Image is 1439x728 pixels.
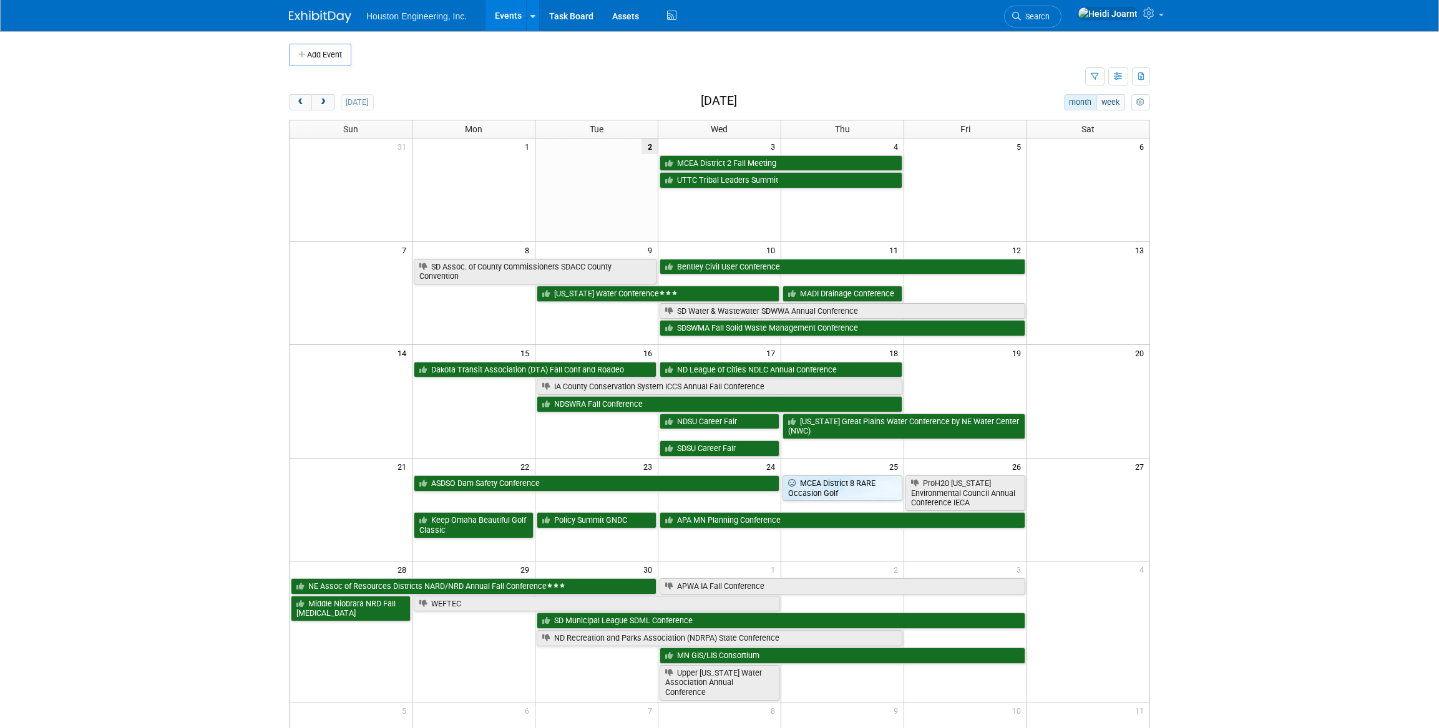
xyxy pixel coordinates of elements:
[1136,99,1144,107] i: Personalize Calendar
[1064,94,1097,110] button: month
[642,561,658,577] span: 30
[537,396,902,412] a: NDSWRA Fall Conference
[289,94,312,110] button: prev
[519,459,535,474] span: 22
[289,11,351,23] img: ExhibitDay
[660,172,902,188] a: UTTC Tribal Leaders Summit
[1138,561,1149,577] span: 4
[660,155,902,172] a: MCEA District 2 Fall Meeting
[660,440,779,457] a: SDSU Career Fair
[660,362,902,378] a: ND League of Cities NDLC Annual Conference
[1011,242,1027,258] span: 12
[524,702,535,718] span: 6
[660,259,1025,275] a: Bentley Civil User Conference
[783,475,902,501] a: MCEA District 8 RARE Occasion Golf
[519,561,535,577] span: 29
[1078,7,1138,21] img: Heidi Joarnt
[537,630,902,646] a: ND Recreation and Parks Association (NDRPA) State Conference
[769,702,781,718] span: 8
[892,138,904,154] span: 4
[892,702,904,718] span: 9
[537,613,1025,629] a: SD Municipal League SDML Conference
[783,414,1025,439] a: [US_STATE] Great Plains Water Conference by NE Water Center (NWC)
[396,561,412,577] span: 28
[537,512,656,528] a: Policy Summit GNDC
[888,459,904,474] span: 25
[888,242,904,258] span: 11
[660,303,1025,319] a: SD Water & Wastewater SDWWA Annual Conference
[537,286,779,302] a: [US_STATE] Water Conference
[291,578,656,595] a: NE Assoc of Resources Districts NARD/NRD Annual Fall Conference
[1138,138,1149,154] span: 6
[311,94,334,110] button: next
[888,345,904,361] span: 18
[396,459,412,474] span: 21
[524,242,535,258] span: 8
[343,124,358,134] span: Sun
[1011,459,1027,474] span: 26
[590,124,603,134] span: Tue
[1134,345,1149,361] span: 20
[660,665,779,701] a: Upper [US_STATE] Water Association Annual Conference
[396,345,412,361] span: 14
[465,124,482,134] span: Mon
[401,702,412,718] span: 5
[524,138,535,154] span: 1
[835,124,850,134] span: Thu
[769,561,781,577] span: 1
[660,648,1025,664] a: MN GIS/LIS Consortium
[1081,124,1095,134] span: Sat
[1011,345,1027,361] span: 19
[414,362,656,378] a: Dakota Transit Association (DTA) Fall Conf and Roadeo
[1134,242,1149,258] span: 13
[1096,94,1125,110] button: week
[366,11,467,21] span: Houston Engineering, Inc.
[905,475,1025,511] a: ProH20 [US_STATE] Environmental Council Annual Conference IECA
[1021,12,1050,21] span: Search
[642,459,658,474] span: 23
[414,512,534,538] a: Keep Omaha Beautiful Golf Classic
[641,138,658,154] span: 2
[1131,94,1150,110] button: myCustomButton
[1134,459,1149,474] span: 27
[1015,138,1027,154] span: 5
[701,94,737,108] h2: [DATE]
[646,702,658,718] span: 7
[765,459,781,474] span: 24
[765,345,781,361] span: 17
[892,561,904,577] span: 2
[660,578,1025,595] a: APWA IA Fall Conference
[660,320,1025,336] a: SDSWMA Fall Solid Waste Management Conference
[783,286,902,302] a: MADI Drainage Conference
[414,259,656,284] a: SD Assoc. of County Commissioners SDACC County Convention
[341,94,374,110] button: [DATE]
[1011,702,1027,718] span: 10
[396,138,412,154] span: 31
[1015,561,1027,577] span: 3
[401,242,412,258] span: 7
[660,414,779,430] a: NDSU Career Fair
[642,345,658,361] span: 16
[711,124,728,134] span: Wed
[414,596,779,612] a: WEFTEC
[646,242,658,258] span: 9
[291,596,411,621] a: Middle Niobrara NRD Fall [MEDICAL_DATA]
[660,512,1025,528] a: APA MN Planning Conference
[960,124,970,134] span: Fri
[765,242,781,258] span: 10
[289,44,351,66] button: Add Event
[519,345,535,361] span: 15
[769,138,781,154] span: 3
[1134,702,1149,718] span: 11
[414,475,779,492] a: ASDSO Dam Safety Conference
[1004,6,1061,27] a: Search
[537,379,902,395] a: IA County Conservation System ICCS Annual Fall Conference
